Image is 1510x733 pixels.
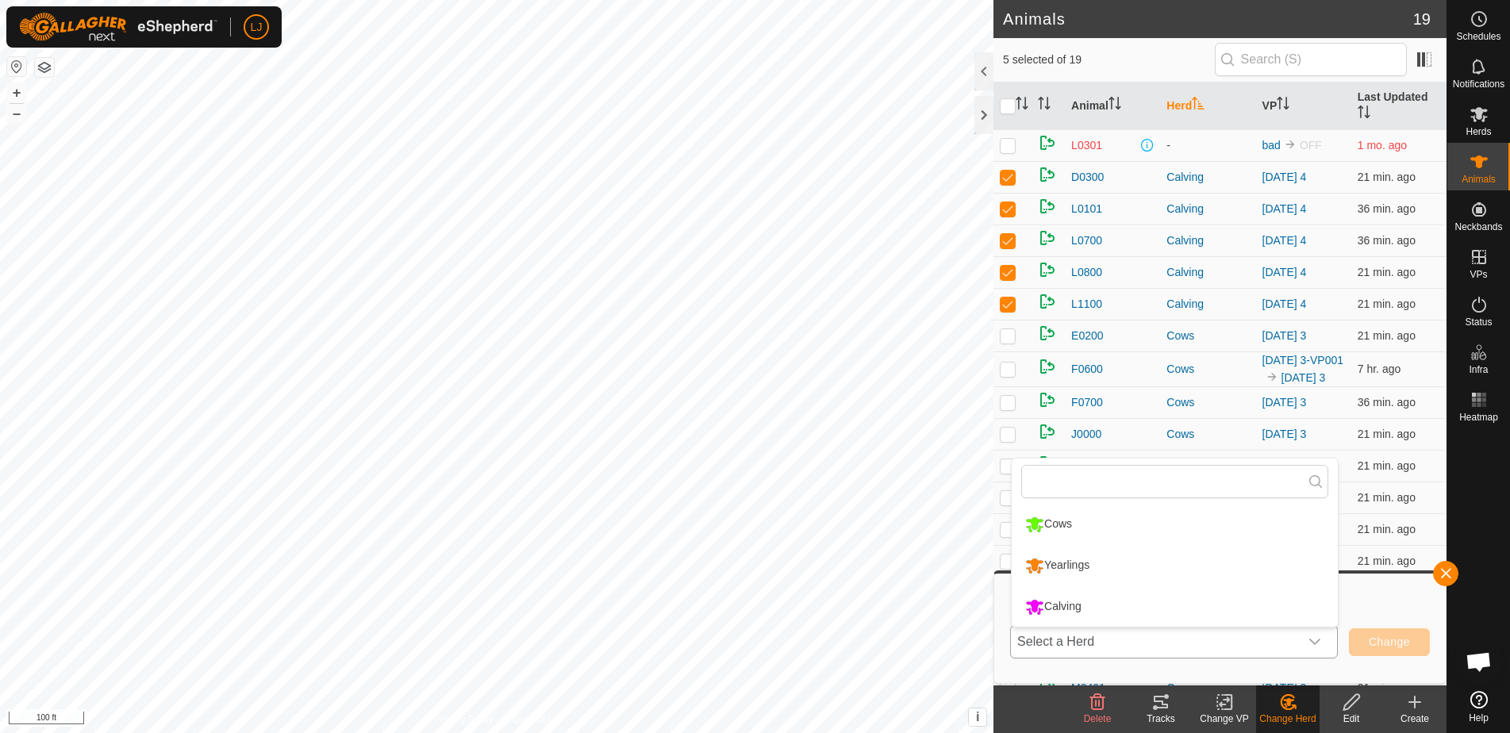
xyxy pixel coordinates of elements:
img: returning on [1038,165,1057,184]
a: [DATE] 4 [1262,202,1307,215]
span: Help [1469,713,1489,723]
span: Delete [1084,713,1112,724]
span: L0700 [1071,232,1102,249]
img: returning on [1038,357,1057,376]
span: Select a Herd [1011,626,1299,658]
img: returning on [1038,260,1057,279]
img: returning on [1038,133,1057,152]
a: bad [1262,139,1281,152]
div: Tracks [1129,712,1193,726]
h2: Animals [1003,10,1413,29]
div: Yearlings [1021,552,1093,579]
p-sorticon: Activate to sort [1192,99,1205,112]
span: Animals [1462,175,1496,184]
span: F0600 [1071,361,1103,378]
button: + [7,83,26,102]
a: [DATE] 4 [1262,171,1307,183]
p-sorticon: Activate to sort [1108,99,1121,112]
div: - [1166,137,1249,154]
span: Change [1369,635,1410,648]
a: Contact Us [513,712,559,727]
span: Sep 12, 2025 at 3:37 PM [1358,202,1416,215]
a: [DATE] 3 [1262,329,1307,342]
div: Calving [1021,593,1085,620]
a: [DATE] 4 [1262,234,1307,247]
span: L1100 [1071,296,1102,313]
span: L0800 [1071,264,1102,281]
ul: Option List [1012,505,1338,627]
li: Yearlings [1012,546,1338,585]
button: Change [1349,628,1430,656]
span: Schedules [1456,32,1500,41]
span: Herds [1466,127,1491,136]
span: Sep 12, 2025 at 3:52 PM [1358,329,1416,342]
div: Cows [1166,361,1249,378]
div: Cows [1166,426,1249,443]
a: [DATE] 3 [1281,371,1326,384]
span: i [976,710,979,723]
p-sorticon: Activate to sort [1358,108,1370,121]
span: VPs [1470,270,1487,279]
img: returning on [1038,292,1057,311]
div: Calving [1166,169,1249,186]
img: returning on [1038,324,1057,343]
div: Change VP [1193,712,1256,726]
div: Calving [1166,232,1249,249]
span: Aug 1, 2025 at 9:37 AM [1358,139,1407,152]
img: to [1266,370,1278,383]
span: LJ [251,19,263,36]
div: Calving [1166,296,1249,313]
span: E0200 [1071,328,1103,344]
span: 19 [1413,7,1431,31]
span: Sep 12, 2025 at 3:52 PM [1358,297,1416,310]
div: Calving [1166,264,1249,281]
span: Notifications [1453,79,1504,89]
span: Sep 12, 2025 at 3:37 PM [1358,396,1416,409]
span: F0700 [1071,394,1103,411]
span: Sep 12, 2025 at 3:52 PM [1358,523,1416,535]
a: Help [1447,685,1510,729]
span: Sep 12, 2025 at 3:37 PM [1358,234,1416,247]
span: Sep 12, 2025 at 3:52 PM [1358,555,1416,567]
div: Cows [1021,511,1076,538]
button: i [969,708,986,726]
span: Sep 12, 2025 at 3:52 PM [1358,459,1416,472]
th: Animal [1065,83,1160,130]
img: returning on [1038,454,1057,473]
p-sorticon: Activate to sort [1277,99,1289,112]
img: returning on [1038,228,1057,248]
div: Create [1383,712,1447,726]
span: 5 selected of 19 [1003,52,1215,68]
span: Infra [1469,365,1488,374]
li: Cows [1012,505,1338,544]
div: Edit [1320,712,1383,726]
img: returning on [1038,390,1057,409]
span: Neckbands [1454,222,1502,232]
span: L0101 [1071,201,1102,217]
span: L0301 [1071,137,1102,154]
div: dropdown trigger [1299,626,1331,658]
th: VP [1256,83,1351,130]
li: Calving [1012,587,1338,627]
span: D0300 [1071,169,1104,186]
button: Reset Map [7,57,26,76]
div: Cows [1166,328,1249,344]
img: to [1284,138,1297,151]
p-sorticon: Activate to sort [1016,99,1028,112]
img: Gallagher Logo [19,13,217,41]
div: Calving [1166,201,1249,217]
button: – [7,104,26,123]
span: Sep 12, 2025 at 3:52 PM [1358,491,1416,504]
a: [DATE] 3 [1262,396,1307,409]
span: Status [1465,317,1492,327]
button: Map Layers [35,58,54,77]
a: [DATE] 4 [1262,297,1307,310]
a: [DATE] 3-VP001 [1262,354,1343,366]
span: Sep 12, 2025 at 3:52 PM [1358,171,1416,183]
img: returning on [1038,197,1057,216]
div: Change Herd [1256,712,1320,726]
span: Heatmap [1459,413,1498,422]
span: Sep 12, 2025 at 3:52 PM [1358,428,1416,440]
img: returning on [1038,422,1057,441]
th: Last Updated [1351,83,1447,130]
